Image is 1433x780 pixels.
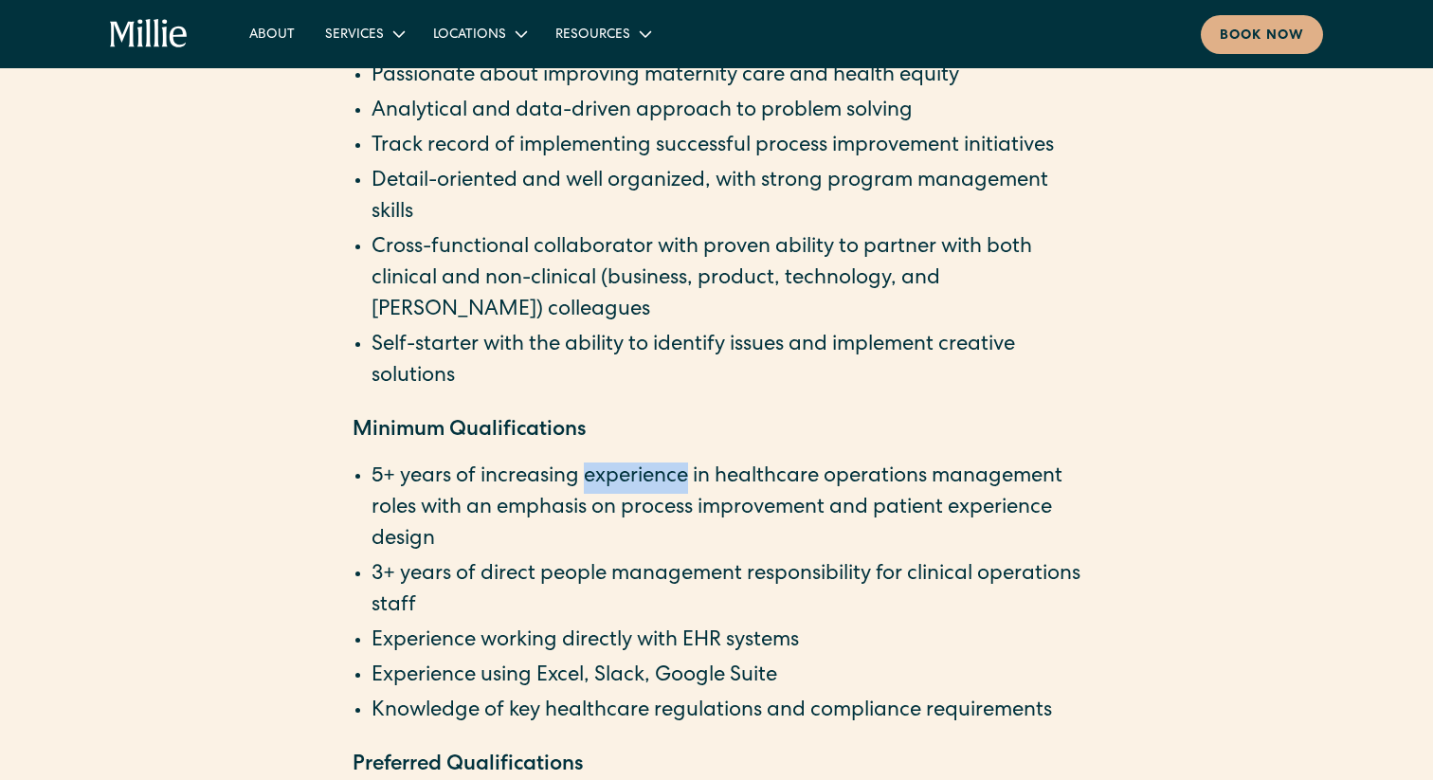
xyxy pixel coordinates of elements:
li: Analytical and data-driven approach to problem solving [372,97,1080,128]
a: About [234,18,310,49]
div: Resources [540,18,664,49]
div: Services [310,18,418,49]
a: Book now [1201,15,1323,54]
div: Resources [555,26,630,45]
li: Self-starter with the ability to identify issues and implement creative solutions [372,331,1080,393]
li: Experience working directly with EHR systems [372,626,1080,658]
li: 3+ years of direct people management responsibility for clinical operations staff [372,560,1080,623]
div: Services [325,26,384,45]
li: Cross-functional collaborator with proven ability to partner with both clinical and non-clinical ... [372,233,1080,327]
div: Book now [1220,27,1304,46]
li: 5+ years of increasing experience in healthcare operations management roles with an emphasis on p... [372,463,1080,556]
a: home [110,19,189,49]
li: Knowledge of key healthcare regulations and compliance requirements [372,697,1080,728]
strong: Minimum Qualifications [353,421,586,442]
li: Detail-oriented and well organized, with strong program management skills [372,167,1080,229]
li: Experience using Excel, Slack, Google Suite [372,662,1080,693]
strong: Preferred Qualifications [353,755,583,776]
div: Locations [433,26,506,45]
li: Passionate about improving maternity care and health equity [372,62,1080,93]
div: Locations [418,18,540,49]
li: Track record of implementing successful process improvement initiatives [372,132,1080,163]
